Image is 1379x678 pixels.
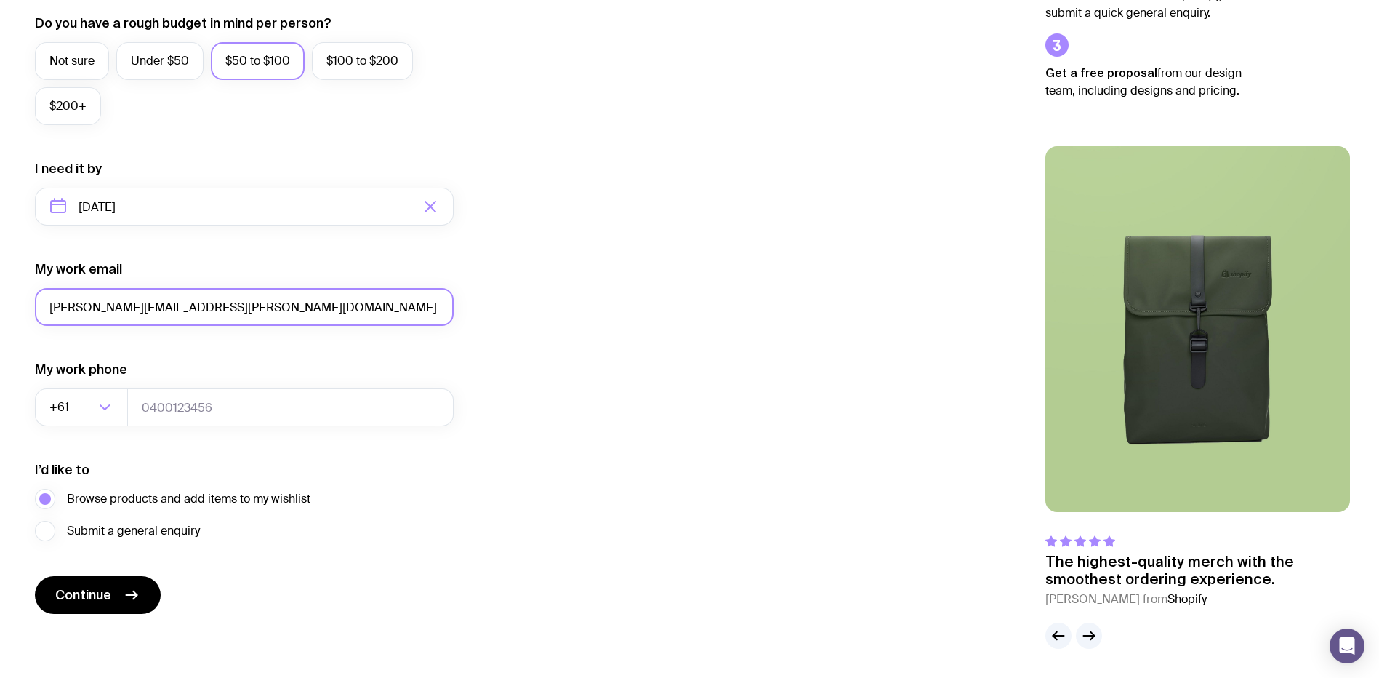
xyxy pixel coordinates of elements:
[35,15,331,32] label: Do you have a rough budget in mind per person?
[1045,66,1157,79] strong: Get a free proposal
[35,160,102,178] label: I need it by
[72,388,95,426] input: Search for option
[116,42,204,80] label: Under $50
[211,42,305,80] label: $50 to $100
[312,42,413,80] label: $100 to $200
[1045,553,1350,588] p: The highest-quality merch with the smoothest ordering experience.
[35,288,454,326] input: you@email.com
[35,361,127,378] label: My work phone
[49,388,72,426] span: +61
[1045,591,1350,608] cite: [PERSON_NAME] from
[127,388,454,426] input: 0400123456
[35,461,89,479] label: I’d like to
[35,260,122,278] label: My work email
[35,576,161,614] button: Continue
[55,586,111,604] span: Continue
[67,522,200,540] span: Submit a general enquiry
[35,388,128,426] div: Search for option
[35,87,101,125] label: $200+
[35,188,454,226] input: Select a target date
[1167,591,1207,607] span: Shopify
[67,490,310,508] span: Browse products and add items to my wishlist
[1330,629,1364,663] div: Open Intercom Messenger
[35,42,109,80] label: Not sure
[1045,64,1263,100] p: from our design team, including designs and pricing.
